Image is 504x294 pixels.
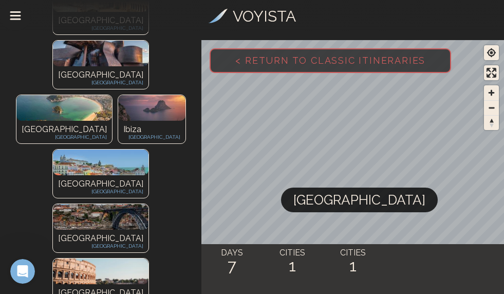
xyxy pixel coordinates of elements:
p: [GEOGRAPHIC_DATA] [58,188,143,195]
button: Enter fullscreen [484,65,499,80]
span: Zoom out [484,101,499,115]
p: Ibiza [123,123,180,136]
iframe: Intercom live chat [10,259,35,284]
p: [GEOGRAPHIC_DATA] [123,133,180,141]
button: Zoom out [484,100,499,115]
p: [GEOGRAPHIC_DATA] [58,69,143,81]
span: < Return to Classic Itineraries [219,39,442,82]
h2: 1 [323,256,383,275]
button: Drawer Menu [3,4,28,29]
p: [GEOGRAPHIC_DATA] [58,242,143,250]
button: < Return to Classic Itineraries [210,48,451,73]
h2: 1 [262,256,323,275]
h2: 7 [201,256,262,275]
canvas: Map [201,40,504,294]
h4: DAYS [201,247,262,259]
button: Find my location [484,45,499,60]
img: Photo of undefined [53,204,148,230]
button: Zoom in [484,85,499,100]
span: Reset bearing to north [484,116,499,130]
p: [GEOGRAPHIC_DATA] [58,178,143,190]
img: Photo of undefined [53,41,148,66]
p: [GEOGRAPHIC_DATA] [58,79,143,86]
h3: VOYISTA [233,5,296,28]
img: Photo of undefined [118,95,185,121]
img: Photo of undefined [16,95,112,121]
p: [GEOGRAPHIC_DATA] [58,232,143,245]
h4: CITIES [262,247,323,259]
button: Reset bearing to north [484,115,499,130]
p: [GEOGRAPHIC_DATA] [22,123,107,136]
h4: CITIES [323,247,383,259]
img: Photo of undefined [53,259,148,284]
img: Photo of undefined [53,150,148,175]
img: Voyista Logo [209,9,228,23]
p: [GEOGRAPHIC_DATA] [22,133,107,141]
a: VOYISTA [209,5,296,28]
span: [GEOGRAPHIC_DATA] [293,188,425,212]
